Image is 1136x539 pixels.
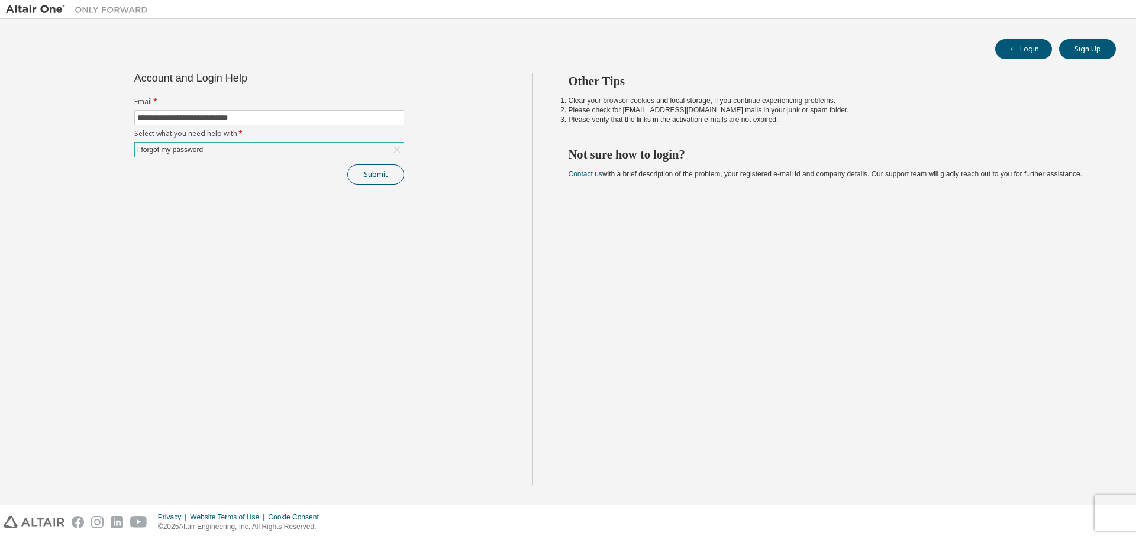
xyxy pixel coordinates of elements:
[135,143,205,156] div: I forgot my password
[158,512,190,522] div: Privacy
[1059,39,1116,59] button: Sign Up
[4,516,64,528] img: altair_logo.svg
[158,522,326,532] p: © 2025 Altair Engineering, Inc. All Rights Reserved.
[72,516,84,528] img: facebook.svg
[347,164,404,185] button: Submit
[190,512,268,522] div: Website Terms of Use
[569,170,1082,178] span: with a brief description of the problem, your registered e-mail id and company details. Our suppo...
[91,516,104,528] img: instagram.svg
[135,143,404,157] div: I forgot my password
[569,105,1095,115] li: Please check for [EMAIL_ADDRESS][DOMAIN_NAME] mails in your junk or spam folder.
[134,73,350,83] div: Account and Login Help
[569,96,1095,105] li: Clear your browser cookies and local storage, if you continue experiencing problems.
[111,516,123,528] img: linkedin.svg
[995,39,1052,59] button: Login
[130,516,147,528] img: youtube.svg
[569,170,602,178] a: Contact us
[268,512,325,522] div: Cookie Consent
[6,4,154,15] img: Altair One
[569,147,1095,162] h2: Not sure how to login?
[569,73,1095,89] h2: Other Tips
[134,129,404,138] label: Select what you need help with
[569,115,1095,124] li: Please verify that the links in the activation e-mails are not expired.
[134,97,404,106] label: Email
